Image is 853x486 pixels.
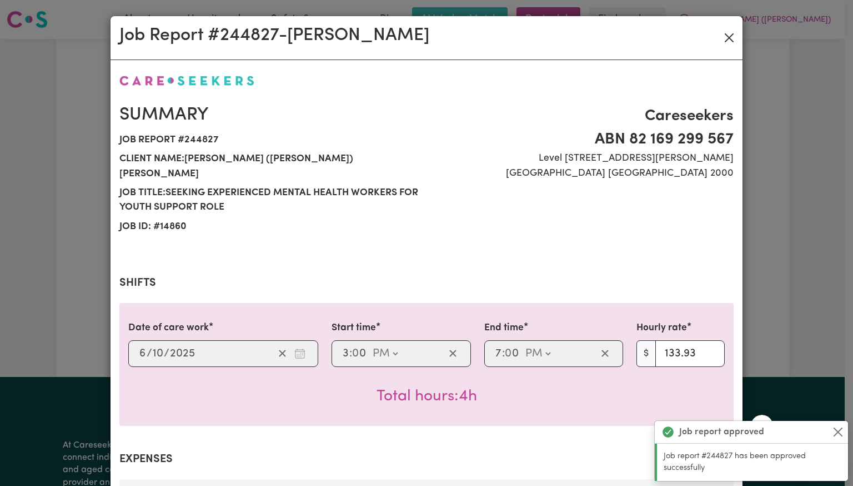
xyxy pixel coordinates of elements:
span: : [349,348,352,360]
input: -- [342,345,349,362]
span: / [164,348,169,360]
h2: Shifts [119,276,734,290]
span: ABN 82 169 299 567 [433,128,734,151]
span: 0 [505,348,511,359]
label: Start time [332,321,376,335]
button: Close [720,29,738,47]
span: / [147,348,152,360]
label: Date of care work [128,321,209,335]
label: Hourly rate [636,321,687,335]
input: -- [495,345,502,362]
span: Level [STREET_ADDRESS][PERSON_NAME] [433,151,734,166]
button: Close [831,425,845,439]
input: -- [353,345,367,362]
h2: Expenses [119,453,734,466]
span: 0 [352,348,359,359]
iframe: Close message [751,415,773,437]
p: Job report #244827 has been approved successfully [664,450,841,474]
input: ---- [169,345,195,362]
img: Careseekers logo [119,76,254,86]
span: Total hours worked: 4 hours [377,389,477,404]
button: Clear date [274,345,291,362]
span: $ [636,340,656,367]
span: Need any help? [7,8,67,17]
input: -- [139,345,147,362]
span: : [502,348,505,360]
strong: Job report approved [679,425,764,439]
label: End time [484,321,524,335]
input: -- [505,345,520,362]
button: Enter the date of care work [291,345,309,362]
span: Job ID: # 14860 [119,217,420,236]
h2: Job Report # 244827 - [PERSON_NAME] [119,25,429,46]
span: Client name: [PERSON_NAME] ([PERSON_NAME]) [PERSON_NAME] [119,150,420,184]
h2: Summary [119,105,420,126]
input: -- [152,345,164,362]
span: Careseekers [433,105,734,128]
span: Job report # 244827 [119,131,420,150]
span: [GEOGRAPHIC_DATA] [GEOGRAPHIC_DATA] 2000 [433,166,734,181]
span: Job title: Seeking Experienced Mental Health Workers for Youth Support Role [119,184,420,217]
